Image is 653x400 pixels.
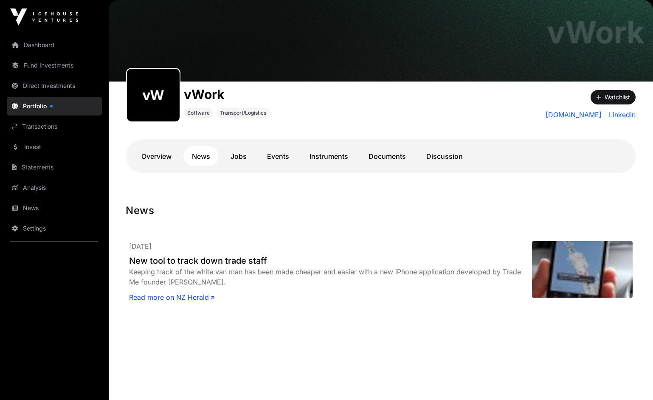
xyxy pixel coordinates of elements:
a: Analysis [7,178,102,197]
p: [DATE] [129,241,532,251]
a: Direct Investments [7,76,102,95]
a: Events [259,146,298,166]
a: New tool to track down trade staff [129,255,532,267]
a: Statements [7,158,102,177]
img: vwork205.png [130,72,176,118]
button: Watchlist [591,90,636,104]
a: Jobs [222,146,255,166]
a: News [183,146,219,166]
div: Keeping track of the white van man has been made cheaper and easier with a new iPhone application... [129,267,532,287]
a: [DOMAIN_NAME] [546,110,602,120]
a: Portfolio [7,97,102,115]
a: Dashboard [7,36,102,54]
a: Read more on NZ Herald [129,292,214,302]
span: Software [187,110,210,116]
a: Overview [133,146,180,166]
a: Settings [7,219,102,238]
h1: News [126,204,636,217]
h1: vWork [184,87,270,102]
a: Discussion [418,146,471,166]
a: LinkedIn [605,110,636,120]
img: YRQ545WDTYFSRCR43KZ7EIMNMA.jpg [532,241,633,298]
a: Documents [360,146,414,166]
img: Icehouse Ventures Logo [10,8,78,25]
a: Instruments [301,146,357,166]
a: News [7,199,102,217]
a: Fund Investments [7,56,102,75]
nav: Tabs [133,146,629,166]
a: Transactions [7,117,102,136]
span: Transport/Logistics [220,110,266,116]
iframe: Chat Widget [611,359,653,400]
a: Invest [7,138,102,156]
h1: vWork [547,17,645,48]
